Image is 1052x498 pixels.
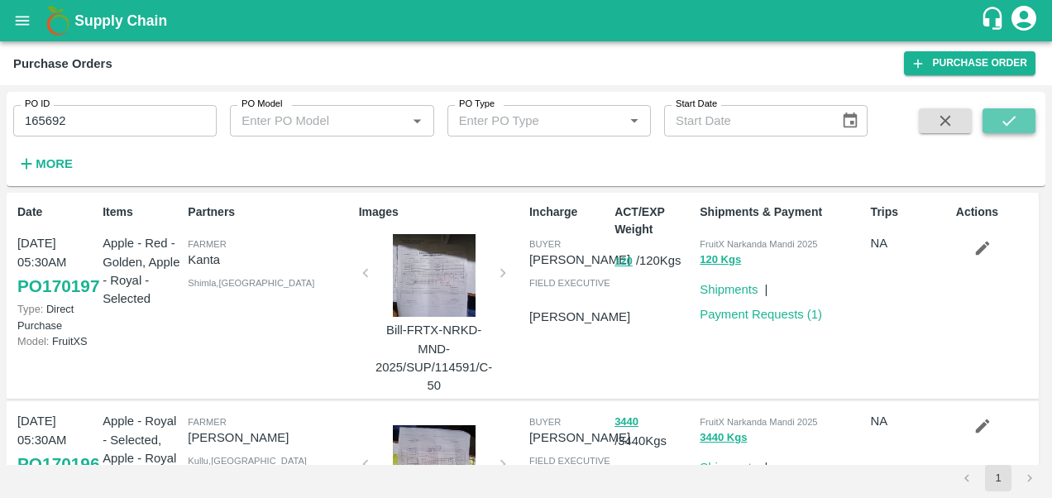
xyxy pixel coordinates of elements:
[13,53,112,74] div: Purchase Orders
[459,98,495,111] label: PO Type
[904,51,1035,75] a: Purchase Order
[17,335,49,347] span: Model:
[529,308,630,326] p: [PERSON_NAME]
[17,449,99,479] a: PO170196
[74,12,167,29] b: Supply Chain
[359,204,523,221] p: Images
[700,308,822,321] a: Payment Requests (1)
[614,413,638,432] button: 3440
[452,110,619,132] input: Enter PO Type
[103,412,181,467] p: Apple - Royal - Selected, Apple - Royal
[676,98,717,111] label: Start Date
[624,110,645,132] button: Open
[235,110,401,132] input: Enter PO Model
[188,417,226,427] span: Farmer
[17,301,96,333] p: Direct Purchase
[13,105,217,136] input: Enter PO ID
[700,239,817,249] span: FruitX Narkanda Mandi 2025
[700,204,863,221] p: Shipments & Payment
[74,9,980,32] a: Supply Chain
[17,204,96,221] p: Date
[700,283,758,296] a: Shipments
[529,456,610,466] span: field executive
[985,465,1011,491] button: page 1
[372,321,496,395] p: Bill-FRTX-NRKD-MND-2025/SUP/114591/C-50
[406,110,428,132] button: Open
[700,429,747,448] button: 3440 Kgs
[1009,3,1039,38] div: account of current user
[758,452,767,476] div: |
[17,412,96,449] p: [DATE] 05:30AM
[871,234,949,252] p: NA
[188,278,314,288] span: Shimla , [GEOGRAPHIC_DATA]
[951,465,1045,491] nav: pagination navigation
[188,204,351,221] p: Partners
[17,303,43,315] span: Type:
[529,239,561,249] span: buyer
[13,150,77,178] button: More
[103,234,181,308] p: Apple - Red - Golden, Apple - Royal - Selected
[834,105,866,136] button: Choose date
[664,105,828,136] input: Start Date
[956,204,1035,221] p: Actions
[529,417,561,427] span: buyer
[17,333,96,349] p: FruitXS
[17,234,96,271] p: [DATE] 05:30AM
[188,429,351,447] p: [PERSON_NAME]
[700,461,758,474] a: Shipments
[25,98,50,111] label: PO ID
[529,204,608,221] p: Incharge
[241,98,283,111] label: PO Model
[758,274,767,299] div: |
[41,4,74,37] img: logo
[188,239,226,249] span: Farmer
[614,412,693,450] p: / 3440 Kgs
[103,204,181,221] p: Items
[871,412,949,430] p: NA
[614,251,693,271] p: / 120 Kgs
[529,278,610,288] span: field executive
[980,6,1009,36] div: customer-support
[188,251,351,269] p: Kanta
[188,456,307,466] span: Kullu , [GEOGRAPHIC_DATA]
[614,204,693,238] p: ACT/EXP Weight
[3,2,41,40] button: open drawer
[871,204,949,221] p: Trips
[700,251,741,270] button: 120 Kgs
[614,252,633,271] button: 120
[36,157,73,170] strong: More
[17,271,99,301] a: PO170197
[529,429,630,447] p: [PERSON_NAME]
[529,251,630,269] p: [PERSON_NAME]
[700,417,817,427] span: FruitX Narkanda Mandi 2025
